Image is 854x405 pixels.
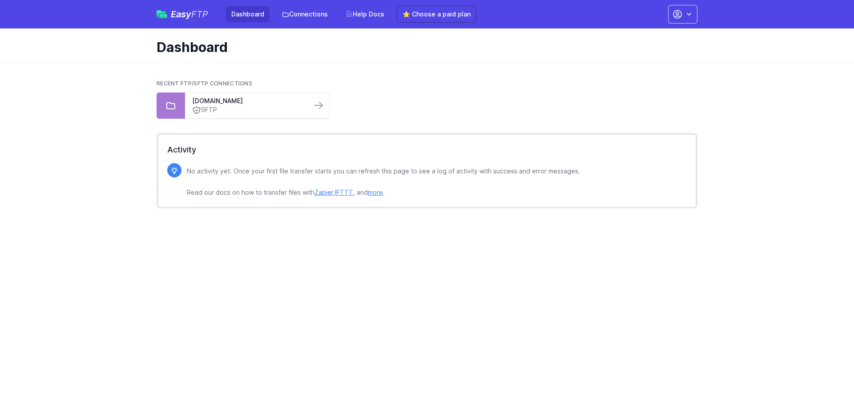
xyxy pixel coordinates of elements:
[157,80,697,87] h2: Recent FTP/SFTP Connections
[277,6,333,22] a: Connections
[157,10,208,19] a: EasyFTP
[191,9,208,20] span: FTP
[167,144,687,156] h2: Activity
[340,6,390,22] a: Help Docs
[187,166,580,198] p: No activity yet. Once your first file transfer starts you can refresh this page to see a log of a...
[192,96,304,105] a: [DOMAIN_NAME]
[192,105,304,115] a: SFTP
[157,39,690,55] h1: Dashboard
[368,188,383,196] a: more
[397,6,476,23] a: ⭐ Choose a paid plan
[314,188,333,196] a: Zapier
[171,10,208,19] span: Easy
[335,188,353,196] a: IFTTT
[157,10,167,18] img: easyftp_logo.png
[226,6,270,22] a: Dashboard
